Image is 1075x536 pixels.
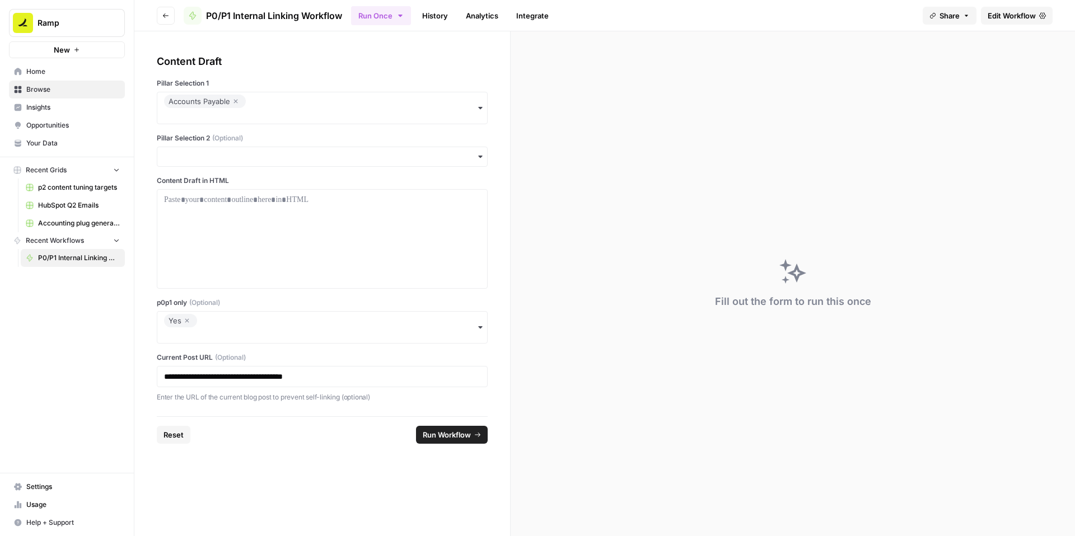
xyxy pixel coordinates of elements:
button: Yes [157,311,488,344]
span: HubSpot Q2 Emails [38,200,120,210]
div: Accounts Payable [169,95,241,108]
a: Opportunities [9,116,125,134]
span: Share [940,10,960,21]
span: Reset [163,429,184,440]
span: Accounting plug generator -> publish to sanity [38,218,120,228]
a: Analytics [459,7,505,25]
a: P0/P1 Internal Linking Workflow [184,7,342,25]
a: Accounting plug generator -> publish to sanity [21,214,125,232]
label: Pillar Selection 2 [157,133,488,143]
span: Your Data [26,138,120,148]
a: Browse [9,81,125,98]
span: Edit Workflow [988,10,1036,21]
span: Ramp [38,17,105,29]
span: New [54,44,70,55]
a: History [415,7,455,25]
span: Recent Workflows [26,236,84,246]
button: Reset [157,426,190,444]
a: Edit Workflow [981,7,1053,25]
p: Enter the URL of the current blog post to prevent self-linking (optional) [157,392,488,403]
a: Settings [9,478,125,496]
a: Home [9,63,125,81]
span: Recent Grids [26,165,67,175]
a: Insights [9,98,125,116]
span: Usage [26,500,120,510]
span: Insights [26,102,120,112]
a: Your Data [9,134,125,152]
div: Content Draft [157,54,488,69]
span: p2 content tuning targets [38,182,120,192]
button: Help + Support [9,514,125,532]
a: Usage [9,496,125,514]
label: Content Draft in HTML [157,176,488,186]
div: Yes [169,314,193,327]
button: Workspace: Ramp [9,9,125,37]
span: P0/P1 Internal Linking Workflow [38,253,120,263]
a: p2 content tuning targets [21,178,125,196]
a: Integrate [510,7,555,25]
button: Share [923,7,976,25]
span: Home [26,67,120,77]
button: Recent Grids [9,162,125,178]
button: Accounts Payable [157,92,488,124]
span: (Optional) [212,133,243,143]
span: Settings [26,482,120,492]
span: Help + Support [26,518,120,528]
span: Opportunities [26,120,120,130]
button: Run Once [351,6,411,25]
a: HubSpot Q2 Emails [21,196,125,214]
span: (Optional) [189,298,220,308]
button: Recent Workflows [9,232,125,249]
label: Current Post URL [157,352,488,363]
span: (Optional) [215,352,246,363]
div: Fill out the form to run this once [715,294,871,309]
a: P0/P1 Internal Linking Workflow [21,249,125,267]
span: Browse [26,84,120,95]
button: Run Workflow [416,426,488,444]
button: New [9,41,125,58]
span: P0/P1 Internal Linking Workflow [206,9,342,22]
img: Ramp Logo [13,13,33,33]
label: p0p1 only [157,298,488,308]
span: Run Workflow [423,429,471,440]
label: Pillar Selection 1 [157,78,488,88]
